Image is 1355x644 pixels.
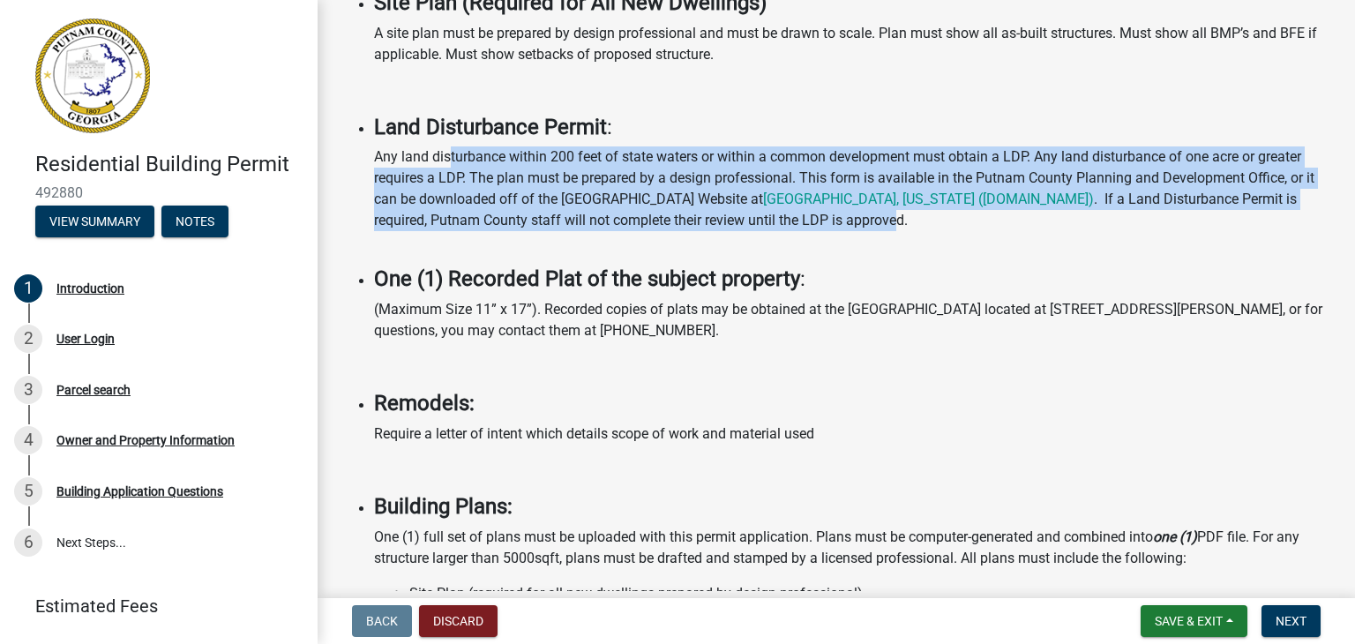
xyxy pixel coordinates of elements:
[14,426,42,454] div: 4
[374,23,1334,65] p: A site plan must be prepared by design professional and must be drawn to scale. Plan must show al...
[978,191,1094,207] a: ([DOMAIN_NAME])
[14,477,42,505] div: 5
[161,206,228,237] button: Notes
[14,274,42,303] div: 1
[1155,614,1223,628] span: Save & Exit
[374,423,1334,445] p: Require a letter of intent which details scope of work and material used
[14,376,42,404] div: 3
[1261,605,1321,637] button: Next
[374,299,1334,341] p: (Maximum Size 11” x 17”). Recorded copies of plats may be obtained at the [GEOGRAPHIC_DATA] locat...
[374,494,513,519] strong: Building Plans:
[1141,605,1247,637] button: Save & Exit
[56,333,115,345] div: User Login
[374,527,1334,569] p: One (1) full set of plans must be uploaded with this permit application. Plans must be computer-g...
[56,434,235,446] div: Owner and Property Information
[56,282,124,295] div: Introduction
[56,485,223,498] div: Building Application Questions
[374,266,800,291] strong: One (1) Recorded Plat of the subject property
[1276,614,1306,628] span: Next
[161,215,228,229] wm-modal-confirm: Notes
[14,325,42,353] div: 2
[374,266,1334,292] h4: :
[419,605,498,637] button: Discard
[56,384,131,396] div: Parcel search
[1153,528,1197,545] strong: one (1)
[35,152,303,177] h4: Residential Building Permit
[352,605,412,637] button: Back
[763,191,975,207] a: [GEOGRAPHIC_DATA], [US_STATE]
[409,583,1334,604] li: Site Plan (required for all new dwellings prepared by design professional)
[35,215,154,229] wm-modal-confirm: Summary
[14,528,42,557] div: 6
[366,614,398,628] span: Back
[374,146,1334,252] p: Any land disturbance within 200 feet of state waters or within a common development must obtain a...
[35,19,150,133] img: Putnam County, Georgia
[374,115,1334,140] h4: :
[35,184,282,201] span: 492880
[14,588,289,624] a: Estimated Fees
[374,115,607,139] strong: Land Disturbance Permit
[35,206,154,237] button: View Summary
[374,391,475,416] strong: Remodels:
